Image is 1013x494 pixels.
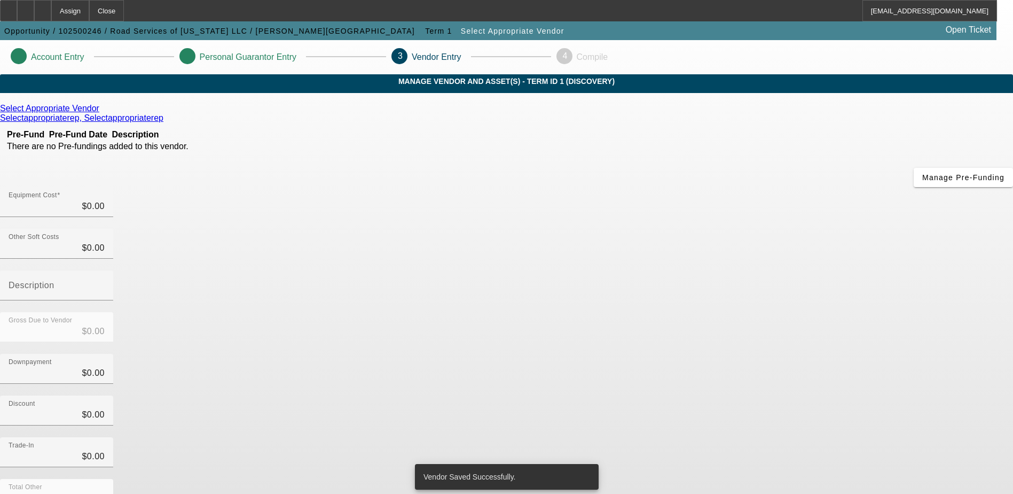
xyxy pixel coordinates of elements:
[31,52,84,62] p: Account Entry
[112,129,266,140] th: Description
[4,27,415,35] span: Opportunity / 102500246 / Road Services of [US_STATE] LLC / [PERSON_NAME][GEOGRAPHIC_DATA]
[9,234,59,241] mat-label: Other Soft Costs
[8,77,1005,86] span: MANAGE VENDOR AND ASSET(S) - Term ID 1 (Discovery)
[461,27,564,35] span: Select Appropriate Vendor
[398,51,403,60] span: 3
[9,281,54,290] mat-label: Description
[9,317,72,324] mat-label: Gross Due to Vendor
[9,400,35,407] mat-label: Discount
[9,484,42,491] mat-label: Total Other
[415,464,594,490] div: Vendor Saved Successfully.
[914,168,1013,187] button: Manage Pre-Funding
[6,141,265,152] td: There are no Pre-fundings added to this vendor.
[9,192,57,199] mat-label: Equipment Cost
[577,52,608,62] p: Compile
[941,21,995,39] a: Open Ticket
[9,359,52,366] mat-label: Downpayment
[425,27,452,35] span: Term 1
[6,129,45,140] th: Pre-Fund
[458,21,567,41] button: Select Appropriate Vendor
[46,129,110,140] th: Pre-Fund Date
[200,52,296,62] p: Personal Guarantor Entry
[563,51,568,60] span: 4
[412,52,461,62] p: Vendor Entry
[9,442,34,449] mat-label: Trade-In
[922,173,1004,182] span: Manage Pre-Funding
[421,21,456,41] button: Term 1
